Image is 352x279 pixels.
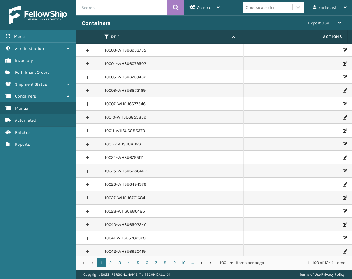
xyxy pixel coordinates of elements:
a: 10004-WHSU6079502 [105,61,146,67]
a: Go to the next page [197,258,206,267]
span: Menu [14,34,25,39]
a: 10040-WHSU6502240 [105,222,146,228]
span: 100 [220,260,229,266]
i: Edit [343,182,346,187]
a: 4 [124,258,133,267]
i: Edit [343,196,346,200]
i: Edit [343,48,346,52]
i: Edit [343,88,346,93]
a: ... [188,258,197,267]
span: Go to the last page [209,260,213,265]
span: Export CSV [308,20,329,26]
i: Edit [343,169,346,173]
a: 10010-WHSU6855859 [105,114,146,120]
a: 10017-WHSU6611261 [105,141,143,147]
a: 10006-WHSU6873169 [105,88,146,94]
h3: Containers [82,20,110,27]
span: Batches [15,130,30,135]
i: Edit [343,156,346,160]
a: Terms of Use [300,272,321,277]
i: Edit [343,75,346,79]
a: 10011-WHSU6885370 [105,128,145,134]
span: Inventory [15,58,33,63]
span: Fulfillment Orders [15,70,49,75]
i: Edit [343,223,346,227]
a: 10007-WHSU6677546 [105,101,146,107]
span: Actions [243,32,346,42]
i: Edit [343,249,346,254]
a: 5 [133,258,143,267]
span: items per page [220,258,264,267]
a: 10024-WHSU6795111 [105,155,143,161]
span: Reports [15,142,30,147]
a: Privacy Policy [322,272,345,277]
a: 6 [143,258,152,267]
span: Automated [15,118,36,123]
span: Actions [197,5,211,10]
i: Edit [343,236,346,240]
a: 1 [97,258,106,267]
span: Containers [15,94,36,99]
p: Copyright 2023 [PERSON_NAME]™ v [TECHNICAL_ID] [83,270,170,279]
span: Shipment Status [15,82,47,87]
a: 10003-WHSU6933735 [105,47,146,53]
div: Choose a seller [246,4,275,11]
a: 9 [170,258,179,267]
img: logo [9,6,67,24]
a: 10028-WHSU6804851 [105,208,146,214]
i: Edit [343,102,346,106]
a: 2 [106,258,115,267]
a: 10042-WHSU6920419 [105,249,146,255]
span: Manual [15,106,30,111]
a: 10026-WHSU6494376 [105,181,146,188]
a: 3 [115,258,124,267]
a: 10005-WHSU6750462 [105,74,146,80]
label: Ref [111,34,229,40]
i: Edit [343,209,346,213]
a: 10 [179,258,188,267]
i: Edit [343,62,346,66]
a: 10041-WHSU5782969 [105,235,146,241]
a: 10027-WHSU6701684 [105,195,145,201]
a: 10025-WHSU6680452 [105,168,147,174]
i: Edit [343,129,346,133]
i: Edit [343,115,346,120]
div: | [300,270,345,279]
a: 7 [152,258,161,267]
a: Go to the last page [206,258,216,267]
span: Go to the next page [199,260,204,265]
a: 8 [161,258,170,267]
i: Edit [343,142,346,146]
div: 1 - 100 of 1244 items [273,260,345,266]
span: Administration [15,46,44,51]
